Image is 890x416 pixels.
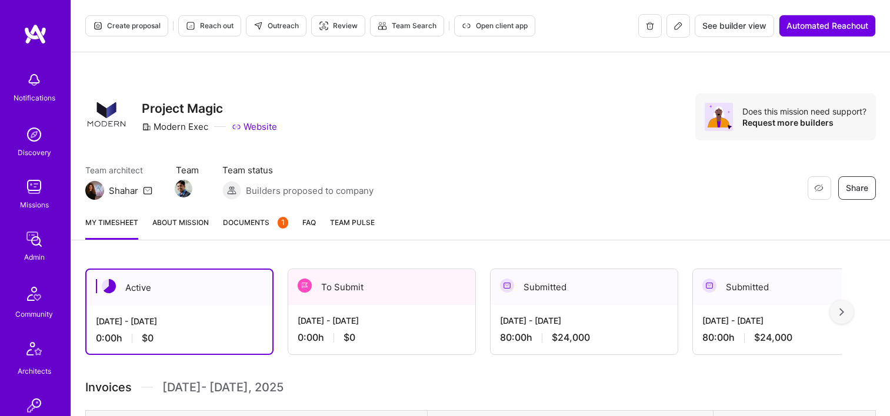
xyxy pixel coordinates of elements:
div: Missions [20,199,49,211]
img: right [839,308,844,316]
button: Review [311,15,365,36]
img: Submitted [500,279,514,293]
span: Open client app [462,21,528,31]
span: Team [176,164,199,176]
button: Outreach [246,15,306,36]
span: $24,000 [552,331,590,344]
div: Does this mission need support? [742,106,866,117]
div: Community [15,308,53,320]
div: Notifications [14,92,55,104]
div: Active [86,270,272,306]
img: admin teamwork [22,227,46,251]
span: Team Search [378,21,436,31]
span: Review [319,21,358,31]
span: Outreach [254,21,299,31]
span: Create proposal [93,21,161,31]
img: Divider [141,378,153,396]
span: Share [846,182,868,194]
button: Open client app [454,15,535,36]
div: Submitted [693,269,880,305]
img: Team Architect [85,181,104,200]
span: Invoices [85,378,132,396]
i: icon EyeClosed [814,183,824,193]
span: Team architect [85,164,152,176]
div: [DATE] - [DATE] [500,314,668,327]
div: [DATE] - [DATE] [298,314,466,327]
div: 1 [278,217,288,229]
span: Automated Reachout [786,20,868,32]
div: 0:00 h [298,331,466,344]
span: Team Pulse [330,218,375,227]
button: See builder view [695,15,774,37]
img: bell [22,68,46,92]
img: Community [20,280,48,308]
div: Submitted [491,269,678,305]
a: Documents1 [223,216,288,240]
img: Avatar [705,103,733,131]
div: Admin [24,251,45,263]
img: teamwork [22,175,46,199]
i: icon CompanyGray [142,122,151,132]
div: 0:00 h [96,332,263,344]
i: icon Targeter [319,21,328,31]
i: icon Mail [143,186,152,195]
button: Team Search [370,15,444,36]
img: Company Logo [85,93,128,136]
h3: Project Magic [142,101,277,116]
div: Request more builders [742,117,866,128]
div: [DATE] - [DATE] [96,315,263,327]
img: Architects [20,337,48,365]
span: Team status [222,164,374,176]
span: [DATE] - [DATE] , 2025 [162,378,284,396]
div: Shahar [109,184,138,197]
img: Submitted [702,279,716,293]
a: My timesheet [85,216,138,240]
div: Discovery [18,146,51,159]
img: discovery [22,123,46,146]
a: FAQ [302,216,316,240]
div: [DATE] - [DATE] [702,314,871,327]
a: Team Pulse [330,216,375,240]
div: Architects [18,365,51,377]
button: Create proposal [85,15,168,36]
button: Share [838,176,876,200]
img: To Submit [298,279,312,293]
div: 80:00 h [500,331,668,344]
a: Team Member Avatar [176,179,191,199]
button: Reach out [178,15,241,36]
a: Website [232,120,277,133]
i: icon Proposal [93,21,102,31]
button: Automated Reachout [779,15,876,37]
div: To Submit [288,269,475,305]
span: Documents [223,216,288,229]
img: logo [24,24,47,45]
span: $0 [344,331,355,344]
img: Active [102,279,116,293]
span: Builders proposed to company [246,184,374,197]
span: See builder view [702,20,766,32]
span: $0 [142,332,154,344]
a: About Mission [152,216,209,240]
div: Modern Exec [142,120,208,133]
img: Team Member Avatar [175,180,192,197]
span: $24,000 [754,331,792,344]
span: Reach out [186,21,234,31]
img: Builders proposed to company [222,181,241,200]
div: 80:00 h [702,331,871,344]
